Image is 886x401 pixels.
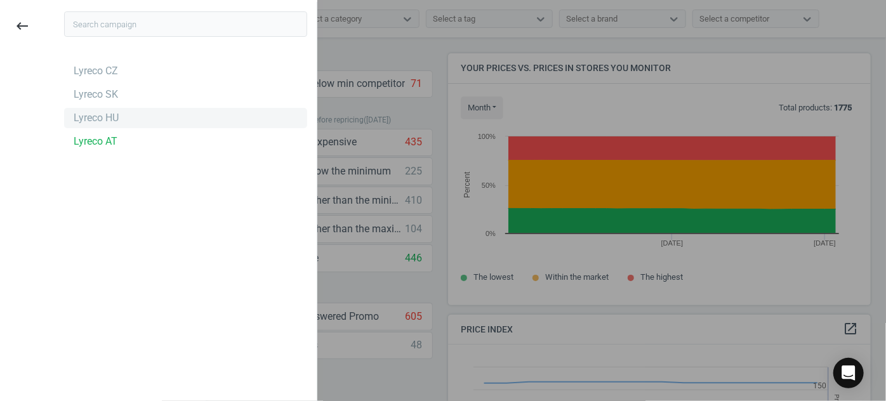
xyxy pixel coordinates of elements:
div: Lyreco AT [74,135,117,148]
div: Lyreco HU [74,111,119,125]
i: keyboard_backspace [15,18,30,34]
div: Open Intercom Messenger [833,358,864,388]
div: Lyreco CZ [74,64,118,78]
div: Lyreco SK [74,88,118,102]
input: Search campaign [64,11,307,37]
button: keyboard_backspace [8,11,37,41]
